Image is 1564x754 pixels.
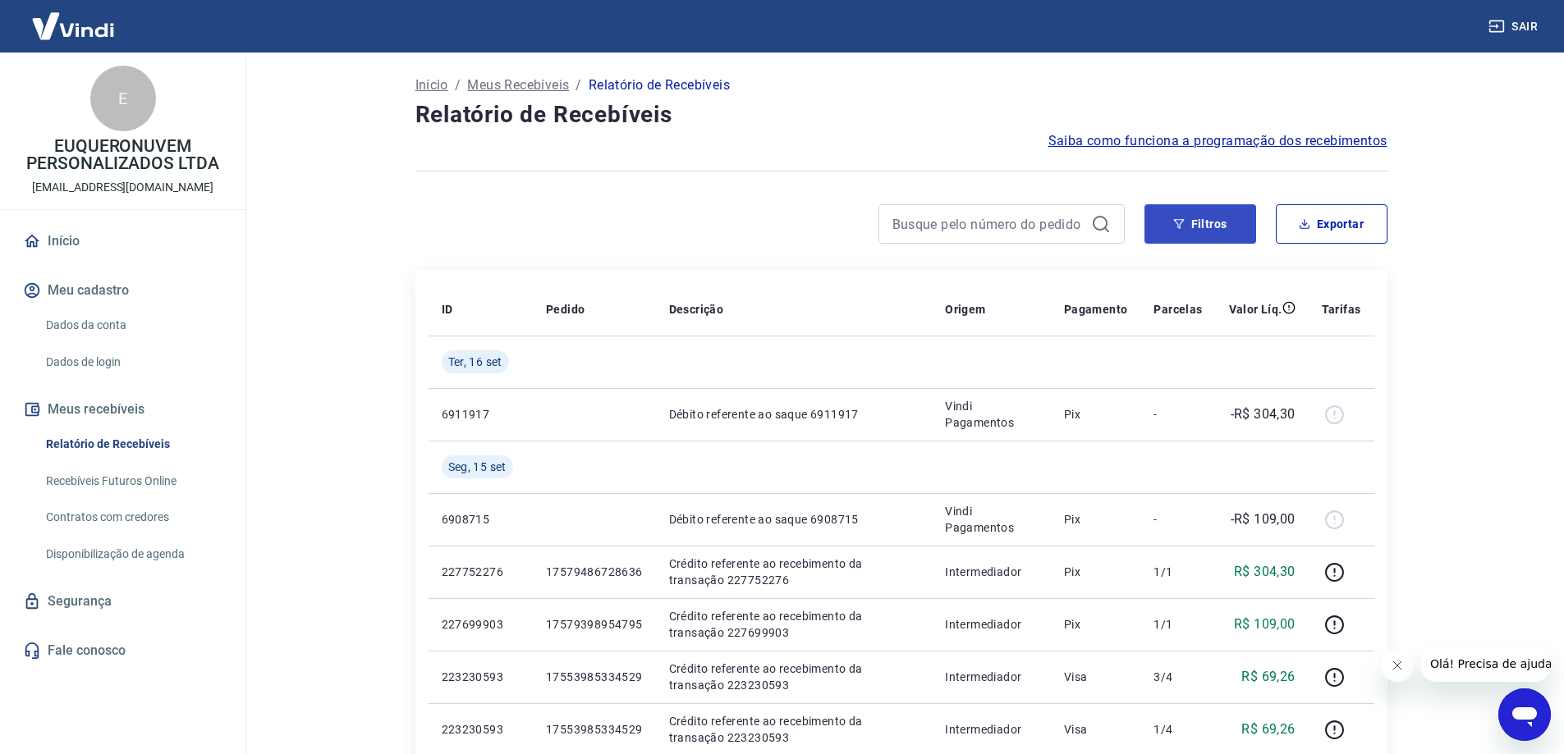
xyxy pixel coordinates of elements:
p: Pagamento [1064,301,1128,318]
a: Saiba como funciona a programação dos recebimentos [1048,131,1387,151]
a: Início [20,223,226,259]
button: Exportar [1276,204,1387,244]
h4: Relatório de Recebíveis [415,98,1387,131]
p: R$ 69,26 [1241,720,1295,739]
iframe: Botão para abrir a janela de mensagens [1498,688,1551,741]
iframe: Mensagem da empresa [1420,646,1551,682]
p: R$ 109,00 [1234,615,1296,634]
p: Vindi Pagamentos [945,503,1038,536]
p: Intermediador [945,721,1038,738]
span: Ter, 16 set [448,354,502,370]
p: 17553985334529 [546,669,643,685]
p: 223230593 [442,721,520,738]
p: Pix [1064,511,1128,528]
a: Fale conosco [20,633,226,669]
input: Busque pelo número do pedido [892,212,1085,236]
p: Vindi Pagamentos [945,398,1038,431]
a: Contratos com credores [39,500,226,534]
p: Crédito referente ao recebimento da transação 223230593 [669,713,920,746]
div: E [90,66,156,131]
p: 3/4 [1154,669,1202,685]
p: R$ 69,26 [1241,667,1295,687]
p: 227752276 [442,564,520,580]
p: Crédito referente ao recebimento da transação 227752276 [669,555,920,588]
p: Débito referente ao saque 6908715 [669,511,920,528]
p: Intermediador [945,616,1038,633]
p: Débito referente ao saque 6911917 [669,406,920,423]
p: Pix [1064,616,1128,633]
p: - [1154,511,1202,528]
p: Intermediador [945,564,1038,580]
p: ID [442,301,453,318]
a: Disponibilização de agenda [39,537,226,571]
span: Olá! Precisa de ajuda? [10,11,138,25]
p: - [1154,406,1202,423]
p: Valor Líq. [1229,301,1282,318]
a: Meus Recebíveis [467,75,569,95]
p: [EMAIL_ADDRESS][DOMAIN_NAME] [32,179,213,196]
a: Dados da conta [39,308,226,342]
p: Pedido [546,301,585,318]
img: Vindi [20,1,126,51]
p: Pix [1064,406,1128,423]
p: 1/1 [1154,616,1202,633]
p: 17579398954795 [546,616,643,633]
p: 6911917 [442,406,520,423]
iframe: Fechar mensagem [1381,649,1414,682]
button: Meus recebíveis [20,391,226,427]
p: / [455,75,461,95]
p: Visa [1064,669,1128,685]
a: Segurança [20,583,226,619]
p: Pix [1064,564,1128,580]
p: 1/1 [1154,564,1202,580]
p: Relatório de Recebíveis [589,75,730,95]
p: 223230593 [442,669,520,685]
p: Parcelas [1154,301,1202,318]
button: Filtros [1144,204,1256,244]
a: Dados de login [39,345,226,379]
p: EUQUERONUVEM PERSONALIZADOS LTDA [13,138,232,172]
p: 17553985334529 [546,721,643,738]
p: 1/4 [1154,721,1202,738]
p: Crédito referente ao recebimento da transação 227699903 [669,608,920,641]
p: Tarifas [1322,301,1361,318]
p: -R$ 109,00 [1231,510,1296,529]
p: -R$ 304,30 [1231,404,1296,424]
p: Origem [945,301,985,318]
p: R$ 304,30 [1234,562,1296,582]
button: Meu cadastro [20,272,226,308]
p: Crédito referente ao recebimento da transação 223230593 [669,660,920,693]
p: 6908715 [442,511,520,528]
p: Visa [1064,721,1128,738]
p: 227699903 [442,616,520,633]
a: Relatório de Recebíveis [39,427,226,461]
button: Sair [1485,11,1544,42]
span: Seg, 15 set [448,459,507,475]
a: Início [415,75,448,95]
p: Intermediador [945,669,1038,685]
p: / [576,75,581,95]
p: 17579486728636 [546,564,643,580]
a: Recebíveis Futuros Online [39,464,226,498]
p: Descrição [669,301,724,318]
